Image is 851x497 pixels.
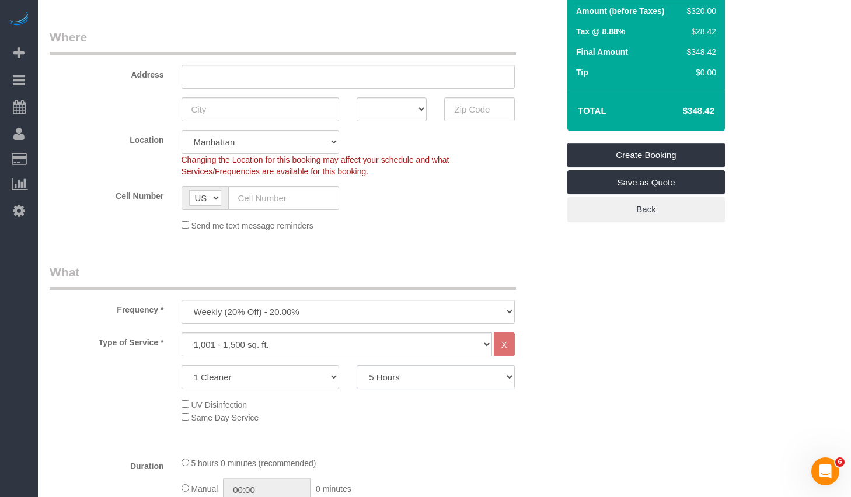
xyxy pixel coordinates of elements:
[191,413,259,422] span: Same Day Service
[576,46,628,58] label: Final Amount
[567,197,725,222] a: Back
[182,97,340,121] input: City
[682,26,717,37] div: $28.42
[41,456,173,472] label: Duration
[7,12,30,28] img: Automaid Logo
[50,264,516,290] legend: What
[41,186,173,202] label: Cell Number
[576,26,625,37] label: Tax @ 8.88%
[835,457,845,467] span: 6
[41,332,173,348] label: Type of Service *
[41,130,173,146] label: Location
[50,29,516,55] legend: Where
[444,97,514,121] input: Zip Code
[648,106,714,116] h4: $348.42
[228,186,340,210] input: Cell Number
[682,46,717,58] div: $348.42
[576,66,588,78] label: Tip
[567,143,725,167] a: Create Booking
[191,459,316,468] span: 5 hours 0 minutes (recommended)
[682,66,717,78] div: $0.00
[191,221,313,230] span: Send me text message reminders
[567,170,725,195] a: Save as Quote
[191,484,218,494] span: Manual
[182,155,449,176] span: Changing the Location for this booking may affect your schedule and what Services/Frequencies are...
[576,5,664,17] label: Amount (before Taxes)
[811,457,839,485] iframe: Intercom live chat
[191,400,247,409] span: UV Disinfection
[682,5,717,17] div: $320.00
[578,106,606,116] strong: Total
[41,300,173,316] label: Frequency *
[316,484,351,494] span: 0 minutes
[41,65,173,80] label: Address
